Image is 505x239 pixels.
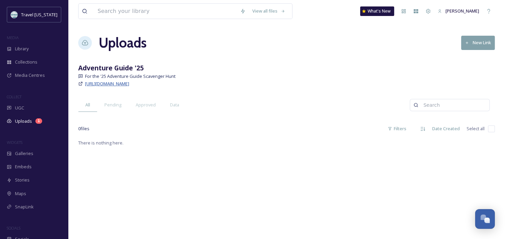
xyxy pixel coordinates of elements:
div: Date Created [429,122,463,135]
button: New Link [461,36,495,50]
strong: Adventure Guide '25 [78,63,144,72]
span: For the '25 Adventure Guide Scavenger Hunt [85,73,175,80]
span: SnapLink [15,204,34,210]
span: Embeds [15,164,32,170]
a: View all files [249,4,289,18]
span: All [85,102,90,108]
span: Media Centres [15,72,45,79]
input: Search your library [94,4,237,19]
span: Stories [15,177,30,183]
span: [URL][DOMAIN_NAME] [85,81,129,87]
span: MEDIA [7,35,19,40]
a: Uploads [99,33,147,53]
span: SOCIALS [7,225,20,231]
span: Galleries [15,150,33,157]
div: Filters [384,122,410,135]
span: Uploads [15,118,32,124]
span: Approved [136,102,156,108]
a: What's New [360,6,394,16]
span: Data [170,102,179,108]
span: Maps [15,190,26,197]
span: UGC [15,105,24,111]
div: 1 [35,118,42,124]
span: Travel [US_STATE] [21,12,57,18]
span: 0 file s [78,125,89,132]
span: COLLECT [7,94,21,99]
span: Pending [104,102,121,108]
span: Library [15,46,29,52]
span: Collections [15,59,37,65]
span: There is nothing here. [78,140,123,146]
span: [PERSON_NAME] [445,8,479,14]
a: [URL][DOMAIN_NAME] [85,80,129,88]
button: Open Chat [475,209,495,229]
a: [PERSON_NAME] [434,4,483,18]
input: Search [420,98,486,112]
span: Select all [467,125,485,132]
img: download.jpeg [11,11,18,18]
span: WIDGETS [7,140,22,145]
